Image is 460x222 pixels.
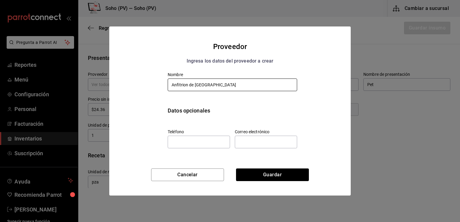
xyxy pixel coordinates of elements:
label: Correo electrónico [235,130,297,134]
button: Cancelar [151,168,224,181]
div: Proveedor [117,41,343,52]
button: Guardar [236,168,309,181]
div: Datos opcionales [168,106,297,115]
div: Ingresa los datos del proveedor a crear [117,57,343,65]
label: Nombre [168,72,297,77]
label: Teléfono [168,130,230,134]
